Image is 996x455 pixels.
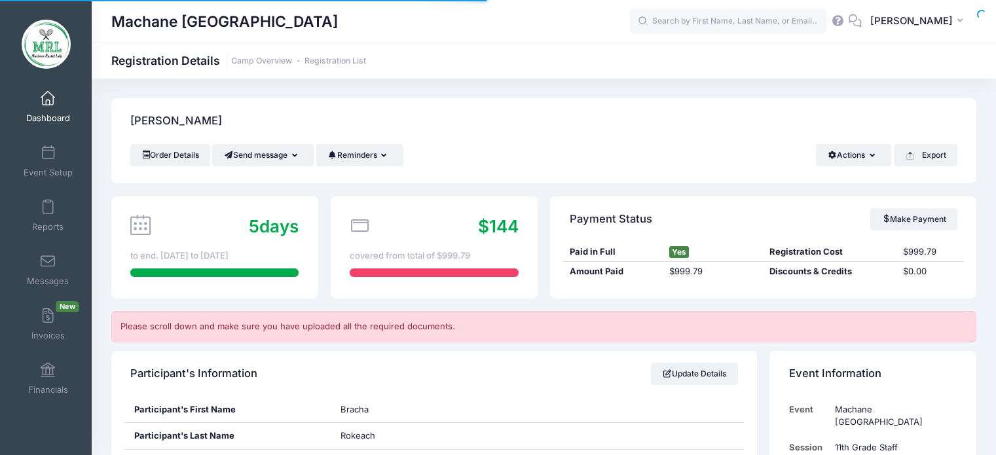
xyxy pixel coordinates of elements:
div: $999.79 [663,265,764,278]
td: Event [789,397,829,435]
a: Update Details [651,363,738,385]
h4: Payment Status [570,200,652,238]
span: Event Setup [24,167,73,178]
a: Financials [17,355,79,401]
a: Camp Overview [231,56,292,66]
span: New [56,301,79,312]
span: 5 [249,216,259,236]
div: Please scroll down and make sure you have uploaded all the required documents. [111,311,976,342]
a: Make Payment [870,208,957,230]
button: Export [894,144,957,166]
div: $999.79 [897,246,964,259]
h4: Event Information [789,355,881,392]
a: Messages [17,247,79,293]
div: covered from total of $999.79 [350,249,518,263]
div: to end. [DATE] to [DATE] [130,249,299,263]
span: Rokeach [341,430,375,441]
div: days [249,213,299,239]
a: Order Details [130,144,210,166]
button: Send message [212,144,314,166]
span: Invoices [31,330,65,341]
h4: Participant's Information [130,355,257,392]
a: Reports [17,192,79,238]
span: Messages [27,276,69,287]
span: Bracha [341,404,369,414]
a: Registration List [304,56,366,66]
span: Reports [32,221,64,232]
input: Search by First Name, Last Name, or Email... [630,9,826,35]
span: $144 [478,216,519,236]
div: Discounts & Credits [764,265,897,278]
div: Registration Cost [764,246,897,259]
button: [PERSON_NAME] [862,7,976,37]
h1: Machane [GEOGRAPHIC_DATA] [111,7,338,37]
h4: [PERSON_NAME] [130,103,222,140]
span: [PERSON_NAME] [870,14,953,28]
div: Participant's First Name [124,397,331,423]
div: Paid in Full [563,246,663,259]
div: $0.00 [897,265,964,278]
button: Actions [816,144,891,166]
h1: Registration Details [111,54,366,67]
div: Amount Paid [563,265,663,278]
a: Event Setup [17,138,79,184]
div: Participant's Last Name [124,423,331,449]
button: Reminders [316,144,403,166]
span: Yes [669,246,689,258]
a: InvoicesNew [17,301,79,347]
td: Machane [GEOGRAPHIC_DATA] [828,397,957,435]
span: Dashboard [26,113,70,124]
span: Financials [28,384,68,395]
a: Dashboard [17,84,79,130]
img: Machane Racket Lake [22,20,71,69]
